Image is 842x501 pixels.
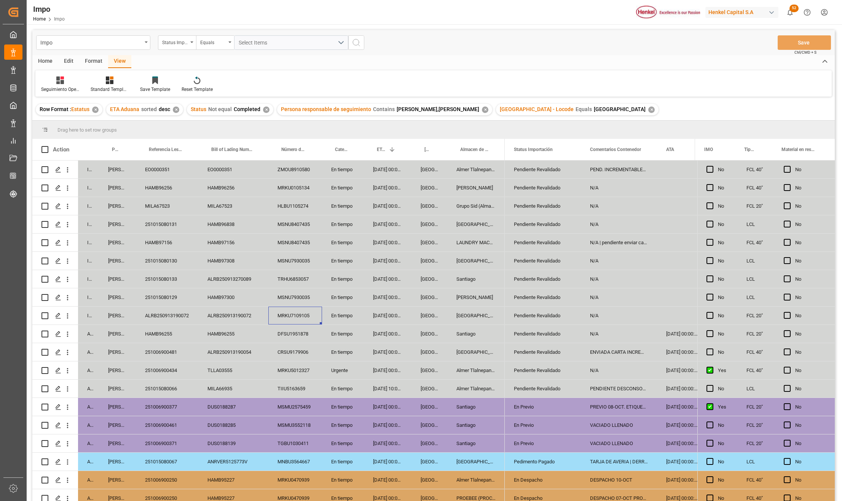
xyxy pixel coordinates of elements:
[322,343,364,361] div: En tiempo
[697,161,835,179] div: Press SPACE to select this row.
[32,55,58,68] div: Home
[322,288,364,306] div: En tiempo
[411,270,447,288] div: [GEOGRAPHIC_DATA]
[799,4,816,21] button: Help Center
[322,453,364,471] div: En tiempo
[364,398,411,416] div: [DATE] 00:00:00
[322,197,364,215] div: En tiempo
[447,416,505,434] div: Santiago
[136,288,198,306] div: 251015080129
[364,179,411,197] div: [DATE] 00:00:00
[364,252,411,270] div: [DATE] 00:00:00
[78,252,99,270] div: In progress
[697,325,835,343] div: Press SPACE to select this row.
[32,197,505,215] div: Press SPACE to select this row.
[32,416,505,434] div: Press SPACE to select this row.
[32,252,505,270] div: Press SPACE to select this row.
[737,215,775,233] div: LCL
[32,179,505,197] div: Press SPACE to select this row.
[32,434,505,453] div: Press SPACE to select this row.
[281,106,371,112] span: Persona responsable de seguimiento
[447,398,505,416] div: Santiago
[657,361,707,379] div: [DATE] 00:00:00
[268,416,322,434] div: MSMU3552118
[447,161,505,178] div: Almer Tlalnepantla
[99,325,136,343] div: [PERSON_NAME]
[322,398,364,416] div: En tiempo
[198,252,268,270] div: HAMB97308
[581,325,657,343] div: N/A
[136,398,198,416] div: 251006900377
[411,179,447,197] div: [GEOGRAPHIC_DATA]
[99,343,136,361] div: [PERSON_NAME]
[136,161,198,178] div: EO0000351
[697,215,835,234] div: Press SPACE to select this row.
[78,161,99,178] div: In progress
[239,40,271,46] span: Select Items
[447,380,505,398] div: Almer Tlalnepantla
[737,197,775,215] div: FCL 20"
[697,453,835,471] div: Press SPACE to select this row.
[200,37,226,46] div: Equals
[411,197,447,215] div: [GEOGRAPHIC_DATA]
[364,325,411,343] div: [DATE] 00:00:00
[32,453,505,471] div: Press SPACE to select this row.
[447,252,505,270] div: [GEOGRAPHIC_DATA]
[99,361,136,379] div: [PERSON_NAME]
[697,307,835,325] div: Press SPACE to select this row.
[737,234,775,251] div: FCL 40"
[32,288,505,307] div: Press SPACE to select this row.
[411,343,447,361] div: [GEOGRAPHIC_DATA]
[364,343,411,361] div: [DATE] 00:00:00
[32,234,505,252] div: Press SPACE to select this row.
[778,35,831,50] button: Save
[581,343,657,361] div: ENVIADA CARTA INCREMENTABLES
[447,234,505,251] div: LAUNDRY MACRO CEDIS TOLUCA/ ALMACEN DE MATERIA PRIMA
[737,398,775,416] div: FCL 20"
[173,107,179,113] div: ✕
[657,434,707,452] div: [DATE] 00:00:00
[99,307,136,324] div: [PERSON_NAME]
[198,197,268,215] div: MILA67523
[447,197,505,215] div: Grupo Sid (Almacenaje y Distribucion AVIOR)
[198,416,268,434] div: DUS0188285
[411,215,447,233] div: [GEOGRAPHIC_DATA]
[581,398,657,416] div: PREVIO 08-OCT. ETIQUETAS SOLICITADAS
[191,106,206,112] span: Status
[32,161,505,179] div: Press SPACE to select this row.
[581,288,657,306] div: N/A
[581,215,657,233] div: N/A
[136,270,198,288] div: 251015080133
[737,161,775,178] div: FCL 40"
[268,252,322,270] div: MSNU7930035
[136,234,198,251] div: HAMB97156
[32,270,505,288] div: Press SPACE to select this row.
[33,16,46,22] a: Home
[737,307,775,324] div: FCL 20"
[268,325,322,343] div: DFSU1951878
[737,453,775,471] div: LCL
[657,325,707,343] div: [DATE] 00:00:00
[657,343,707,361] div: [DATE] 00:00:00
[32,361,505,380] div: Press SPACE to select this row.
[78,215,99,233] div: In progress
[136,361,198,379] div: 251006900434
[581,307,657,324] div: N/A
[373,106,395,112] span: Contains
[136,179,198,197] div: HAMB96256
[78,197,99,215] div: In progress
[657,453,707,471] div: [DATE] 00:00:00
[447,453,505,471] div: [GEOGRAPHIC_DATA]
[268,398,322,416] div: MSMU2575459
[576,106,592,112] span: Equals
[322,215,364,233] div: En tiempo
[697,288,835,307] div: Press SPACE to select this row.
[581,234,657,251] div: N/A | pendiente enviar cartas actualizadas
[581,197,657,215] div: N/A
[737,179,775,197] div: FCL 40"
[411,453,447,471] div: [GEOGRAPHIC_DATA]
[447,361,505,379] div: Almer Tlalnepantla
[78,453,99,471] div: Arrived
[268,215,322,233] div: MSNU8407435
[322,361,364,379] div: Urgente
